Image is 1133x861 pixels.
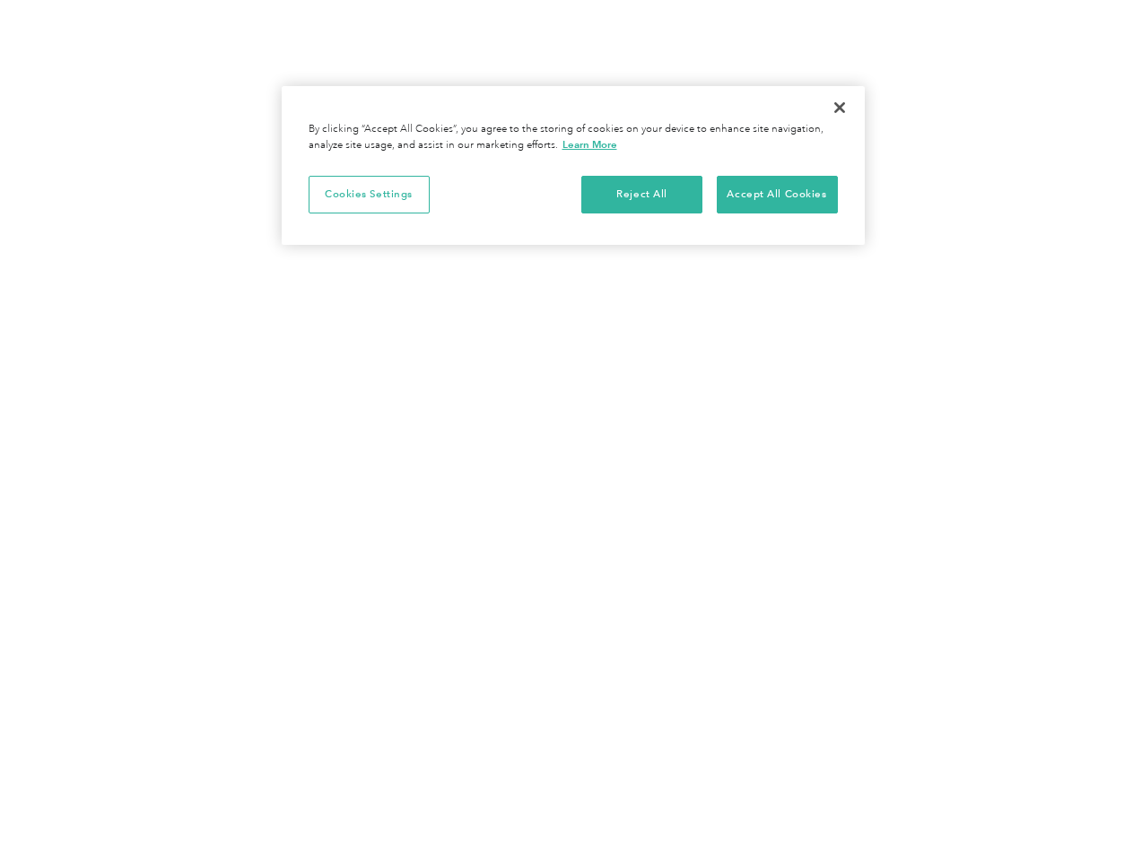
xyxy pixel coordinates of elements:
div: By clicking “Accept All Cookies”, you agree to the storing of cookies on your device to enhance s... [309,122,838,153]
a: More information about your privacy, opens in a new tab [562,138,617,151]
div: Privacy [282,86,865,245]
button: Accept All Cookies [717,176,838,213]
button: Cookies Settings [309,176,430,213]
button: Reject All [581,176,702,213]
button: Close [820,88,859,127]
div: Cookie banner [282,86,865,245]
